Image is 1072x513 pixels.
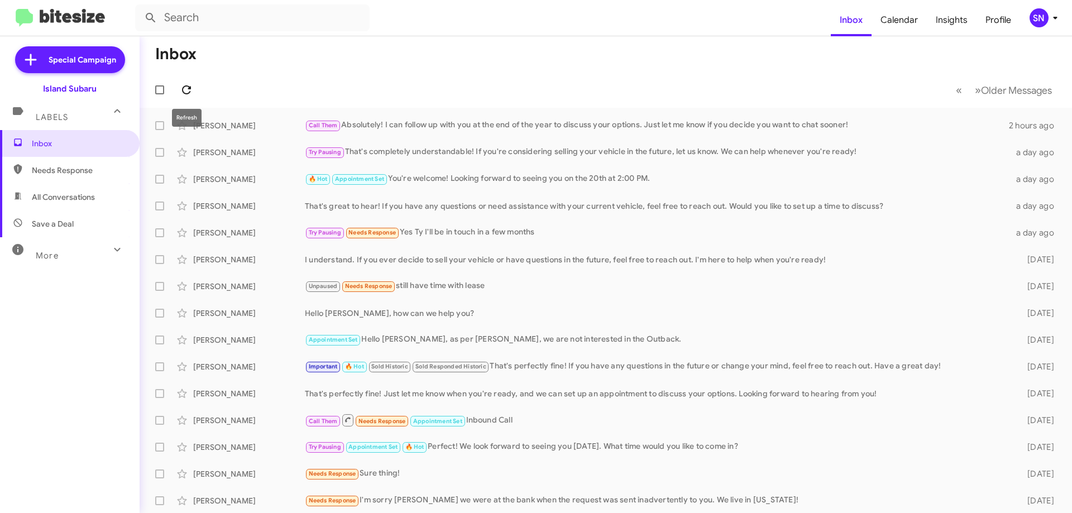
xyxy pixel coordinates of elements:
a: Inbox [831,4,872,36]
span: Appointment Set [309,336,358,343]
span: Appointment Set [413,418,462,425]
div: I understand. If you ever decide to sell your vehicle or have questions in the future, feel free ... [305,254,1009,265]
span: Appointment Set [335,175,384,183]
span: Needs Response [345,282,393,290]
div: [DATE] [1009,442,1063,453]
span: » [975,83,981,97]
span: 🔥 Hot [405,443,424,450]
span: Needs Response [358,418,406,425]
button: SN [1020,8,1060,27]
div: Yes Ty I'll be in touch in a few months [305,226,1009,239]
span: Try Pausing [309,229,341,236]
div: [PERSON_NAME] [193,308,305,319]
span: Needs Response [348,229,396,236]
nav: Page navigation example [950,79,1059,102]
div: That's perfectly fine! If you have any questions in the future or change your mind, feel free to ... [305,360,1009,373]
div: Refresh [172,109,202,127]
a: Profile [977,4,1020,36]
div: [DATE] [1009,334,1063,346]
a: Insights [927,4,977,36]
div: Absolutely! I can follow up with you at the end of the year to discuss your options. Just let me ... [305,119,1009,132]
span: Needs Response [309,470,356,477]
div: a day ago [1009,227,1063,238]
input: Search [135,4,370,31]
span: More [36,251,59,261]
span: Try Pausing [309,443,341,450]
div: still have time with lease [305,280,1009,293]
span: Important [309,363,338,370]
div: [DATE] [1009,254,1063,265]
div: [PERSON_NAME] [193,200,305,212]
span: Unpaused [309,282,338,290]
div: a day ago [1009,174,1063,185]
div: [PERSON_NAME] [193,388,305,399]
div: That's perfectly fine! Just let me know when you're ready, and we can set up an appointment to di... [305,388,1009,399]
span: Sold Responded Historic [415,363,486,370]
div: [PERSON_NAME] [193,495,305,506]
div: I'm sorry [PERSON_NAME] we were at the bank when the request was sent inadvertently to you. We li... [305,494,1009,507]
div: [DATE] [1009,308,1063,319]
button: Previous [949,79,969,102]
span: Call Them [309,418,338,425]
div: [PERSON_NAME] [193,415,305,426]
span: 🔥 Hot [309,175,328,183]
span: Inbox [32,138,127,149]
span: Try Pausing [309,148,341,156]
div: [PERSON_NAME] [193,334,305,346]
h1: Inbox [155,45,197,63]
span: Special Campaign [49,54,116,65]
span: Save a Deal [32,218,74,229]
span: Older Messages [981,84,1052,97]
div: [PERSON_NAME] [193,227,305,238]
span: Call Them [309,122,338,129]
div: [PERSON_NAME] [193,120,305,131]
div: [PERSON_NAME] [193,254,305,265]
div: [DATE] [1009,495,1063,506]
div: [PERSON_NAME] [193,147,305,158]
div: a day ago [1009,200,1063,212]
div: [PERSON_NAME] [193,281,305,292]
span: All Conversations [32,191,95,203]
div: 2 hours ago [1009,120,1063,131]
button: Next [968,79,1059,102]
div: SN [1030,8,1049,27]
span: Needs Response [309,497,356,504]
div: Sure thing! [305,467,1009,480]
span: Sold Historic [371,363,408,370]
span: 🔥 Hot [345,363,364,370]
a: Calendar [872,4,927,36]
div: [DATE] [1009,468,1063,480]
span: Labels [36,112,68,122]
div: Island Subaru [43,83,97,94]
div: [DATE] [1009,361,1063,372]
div: [PERSON_NAME] [193,174,305,185]
div: That's great to hear! If you have any questions or need assistance with your current vehicle, fee... [305,200,1009,212]
a: Special Campaign [15,46,125,73]
div: [DATE] [1009,388,1063,399]
span: « [956,83,962,97]
div: That's completely understandable! If you're considering selling your vehicle in the future, let u... [305,146,1009,159]
div: Hello [PERSON_NAME], as per [PERSON_NAME], we are not interested in the Outback. [305,333,1009,346]
div: Perfect! We look forward to seeing you [DATE]. What time would you like to come in? [305,440,1009,453]
span: Appointment Set [348,443,398,450]
div: Inbound Call [305,413,1009,427]
div: Hello [PERSON_NAME], how can we help you? [305,308,1009,319]
div: [DATE] [1009,415,1063,426]
div: [PERSON_NAME] [193,442,305,453]
div: You're welcome! Looking forward to seeing you on the 20th at 2:00 PM. [305,172,1009,185]
div: [DATE] [1009,281,1063,292]
div: a day ago [1009,147,1063,158]
div: [PERSON_NAME] [193,361,305,372]
span: Needs Response [32,165,127,176]
div: [PERSON_NAME] [193,468,305,480]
